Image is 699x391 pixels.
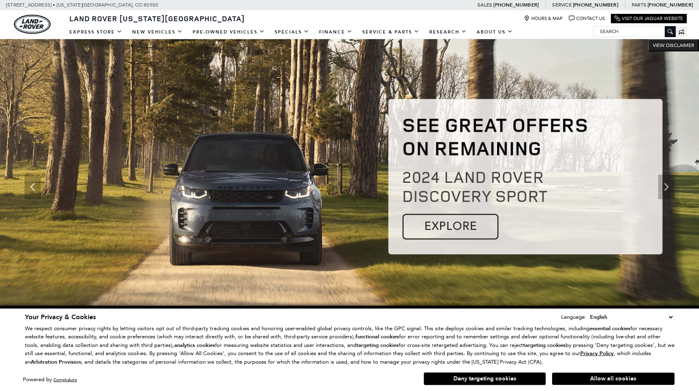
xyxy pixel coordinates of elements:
[64,13,250,23] a: Land Rover [US_STATE][GEOGRAPHIC_DATA]
[552,373,675,385] button: Allow all cookies
[174,342,215,349] strong: analytics cookies
[69,13,245,23] span: Land Rover [US_STATE][GEOGRAPHIC_DATA]
[588,313,675,322] select: Language Select
[472,25,518,39] a: About Us
[24,175,41,199] div: Previous
[270,25,314,39] a: Specials
[594,27,675,36] input: Search
[569,16,605,22] a: Contact Us
[573,2,618,8] a: [PHONE_NUMBER]
[64,25,127,39] a: EXPRESS STORE
[6,2,158,8] a: [STREET_ADDRESS] • [US_STATE][GEOGRAPHIC_DATA], CO 80905
[658,175,675,199] div: Next
[355,333,399,340] strong: functional cookies
[552,2,571,8] span: Service
[127,25,188,39] a: New Vehicles
[424,372,546,385] button: Deny targeting cookies
[14,15,51,34] a: land-rover
[23,377,77,382] div: Powered by
[477,2,492,8] span: Sales
[653,42,694,49] span: VIEW DISCLAIMER
[25,324,675,367] p: We respect consumer privacy rights by letting visitors opt out of third-party tracking cookies an...
[357,25,424,39] a: Service & Parts
[648,2,693,8] a: [PHONE_NUMBER]
[523,342,566,349] strong: targeting cookies
[314,25,357,39] a: Finance
[14,15,51,34] img: Land Rover
[53,377,77,382] a: ComplyAuto
[580,350,614,357] u: Privacy Policy
[31,358,81,366] strong: Arbitration Provision
[648,39,699,51] button: VIEW DISCLAIMER
[188,25,270,39] a: Pre-Owned Vehicles
[64,25,518,39] nav: Main Navigation
[615,16,683,22] a: Visit Our Jaguar Website
[632,2,646,8] span: Parts
[356,342,399,349] strong: targeting cookies
[424,25,472,39] a: Research
[524,16,563,22] a: Hours & Map
[493,2,539,8] a: [PHONE_NUMBER]
[25,313,96,322] span: Your Privacy & Cookies
[580,350,614,356] a: Privacy Policy
[561,314,586,320] div: Language:
[590,325,630,332] strong: essential cookies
